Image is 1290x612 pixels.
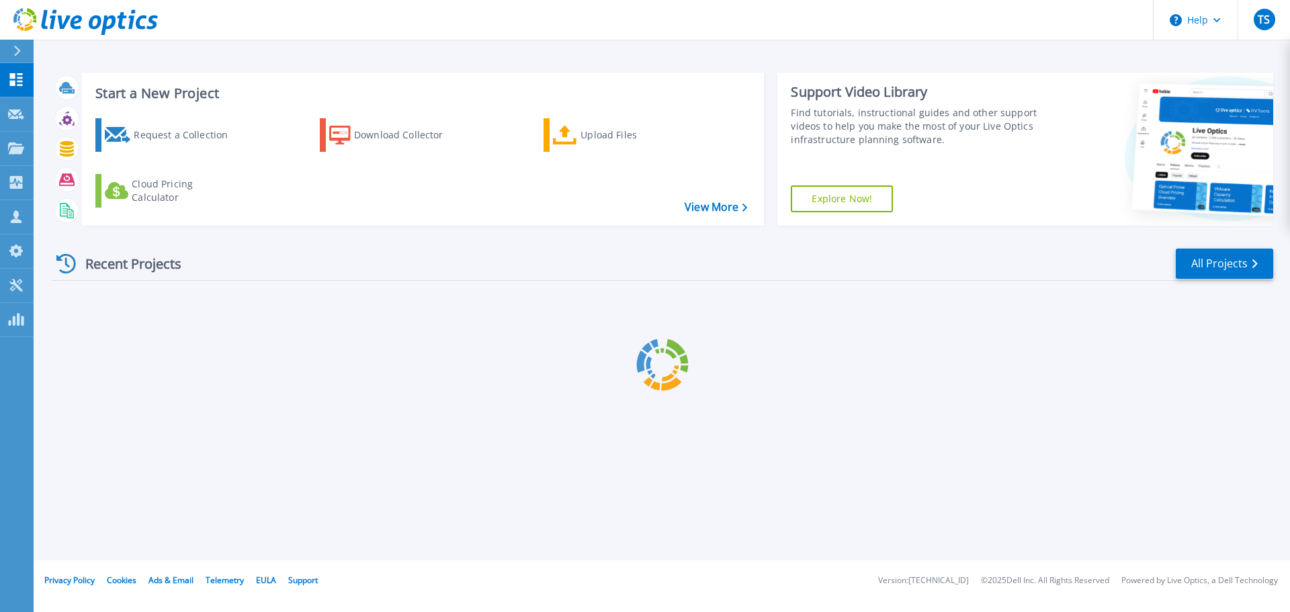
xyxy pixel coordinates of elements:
a: View More [685,201,747,214]
a: Privacy Policy [44,574,95,586]
div: Find tutorials, instructional guides and other support videos to help you make the most of your L... [791,106,1043,146]
div: Support Video Library [791,83,1043,101]
a: EULA [256,574,276,586]
div: Cloud Pricing Calculator [132,177,239,204]
a: Support [288,574,318,586]
a: Request a Collection [95,118,245,152]
a: Telemetry [206,574,244,586]
div: Upload Files [580,122,688,148]
div: Download Collector [354,122,462,148]
h3: Start a New Project [95,86,747,101]
a: All Projects [1176,249,1273,279]
li: Version: [TECHNICAL_ID] [878,576,969,585]
a: Cloud Pricing Calculator [95,174,245,208]
li: © 2025 Dell Inc. All Rights Reserved [981,576,1109,585]
span: TS [1258,14,1270,25]
a: Upload Files [544,118,693,152]
a: Explore Now! [791,185,893,212]
a: Download Collector [320,118,470,152]
div: Request a Collection [134,122,241,148]
li: Powered by Live Optics, a Dell Technology [1121,576,1278,585]
a: Ads & Email [148,574,193,586]
a: Cookies [107,574,136,586]
div: Recent Projects [52,247,200,280]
